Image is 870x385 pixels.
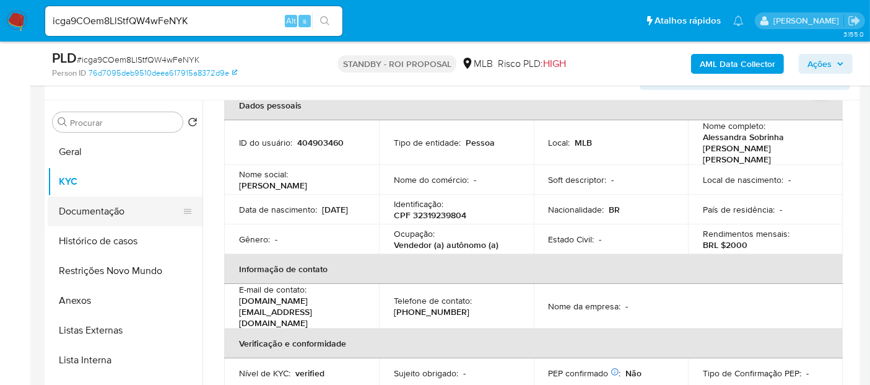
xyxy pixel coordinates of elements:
[703,204,775,215] p: País de residência :
[474,174,476,185] p: -
[338,55,456,73] p: STANDBY - ROI PROPOSAL
[48,226,202,256] button: Histórico de casos
[703,368,801,379] p: Tipo de Confirmação PEP :
[394,295,472,306] p: Telefone de contato :
[549,204,604,215] p: Nacionalidade :
[806,368,809,379] p: -
[703,239,747,250] p: BRL $2000
[626,301,629,312] p: -
[463,368,466,379] p: -
[549,174,607,185] p: Soft descriptor :
[549,368,621,379] p: PEP confirmado :
[780,204,782,215] p: -
[609,204,620,215] p: BR
[239,295,359,329] p: [DOMAIN_NAME][EMAIL_ADDRESS][DOMAIN_NAME]
[700,54,775,74] b: AML Data Collector
[394,137,461,148] p: Tipo de entidade :
[575,137,593,148] p: MLB
[52,68,86,79] b: Person ID
[239,368,290,379] p: Nível de KYC :
[239,137,292,148] p: ID do usuário :
[788,174,791,185] p: -
[394,239,498,250] p: Vendedor (a) autônomo (a)
[45,13,342,29] input: Pesquise usuários ou casos...
[807,54,832,74] span: Ações
[394,210,466,221] p: CPF 32319239804
[239,180,307,191] p: [PERSON_NAME]
[655,14,721,27] span: Atalhos rápidos
[239,234,270,245] p: Gênero :
[312,12,337,30] button: search-icon
[599,234,602,245] p: -
[48,345,202,375] button: Lista Interna
[703,131,823,165] p: Alessandra Sobrinha [PERSON_NAME] [PERSON_NAME]
[703,228,790,239] p: Rendimentos mensais :
[703,120,765,131] p: Nome completo :
[394,174,469,185] p: Nome do comércio :
[286,15,296,27] span: Alt
[58,117,67,127] button: Procurar
[549,234,594,245] p: Estado Civil :
[703,174,783,185] p: Local de nascimento :
[394,368,458,379] p: Sujeito obrigado :
[275,234,277,245] p: -
[48,256,202,286] button: Restrições Novo Mundo
[239,284,307,295] p: E-mail de contato :
[394,306,469,317] p: [PHONE_NUMBER]
[297,137,344,148] p: 404903460
[733,15,744,26] a: Notificações
[691,54,784,74] button: AML Data Collector
[394,198,443,210] p: Identificação :
[188,117,198,131] button: Retornar ao pedido padrão
[224,254,843,284] th: Informação de contato
[295,368,324,379] p: verified
[48,286,202,316] button: Anexos
[498,57,566,71] span: Risco PLD:
[48,167,202,197] button: KYC
[48,197,193,226] button: Documentação
[799,54,853,74] button: Ações
[322,204,348,215] p: [DATE]
[70,117,178,128] input: Procurar
[843,29,864,39] span: 3.155.0
[224,329,843,358] th: Verificação e conformidade
[89,68,237,79] a: 76d7095deb9510deea617915a8372d9e
[612,174,614,185] p: -
[626,368,642,379] p: Não
[543,56,566,71] span: HIGH
[239,169,288,180] p: Nome social :
[52,48,77,68] b: PLD
[224,91,843,120] th: Dados pessoais
[466,137,495,148] p: Pessoa
[303,15,307,27] span: s
[549,137,570,148] p: Local :
[239,204,317,215] p: Data de nascimento :
[77,53,199,66] span: # icga9COem8LlStfQW4wFeNYK
[549,301,621,312] p: Nome da empresa :
[394,228,435,239] p: Ocupação :
[773,15,843,27] p: erico.trevizan@mercadopago.com.br
[848,14,861,27] a: Sair
[48,316,202,345] button: Listas Externas
[461,57,493,71] div: MLB
[48,137,202,167] button: Geral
